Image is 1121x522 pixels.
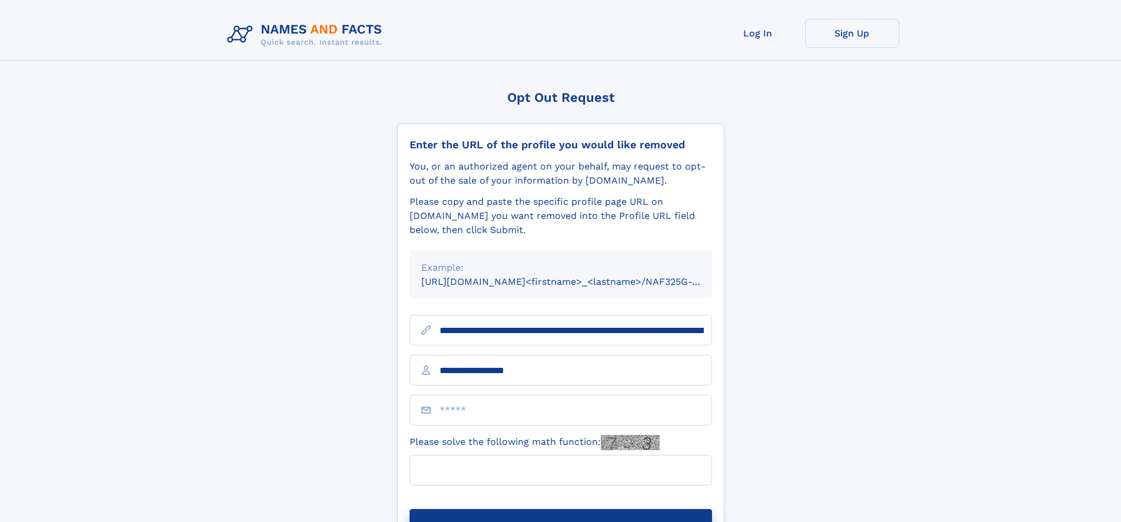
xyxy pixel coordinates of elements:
[410,435,660,450] label: Please solve the following math function:
[711,19,805,48] a: Log In
[805,19,899,48] a: Sign Up
[410,138,712,151] div: Enter the URL of the profile you would like removed
[222,19,392,51] img: Logo Names and Facts
[410,159,712,188] div: You, or an authorized agent on your behalf, may request to opt-out of the sale of your informatio...
[421,276,734,287] small: [URL][DOMAIN_NAME]<firstname>_<lastname>/NAF325G-xxxxxxxx
[410,195,712,237] div: Please copy and paste the specific profile page URL on [DOMAIN_NAME] you want removed into the Pr...
[421,261,700,275] div: Example:
[397,90,724,105] div: Opt Out Request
